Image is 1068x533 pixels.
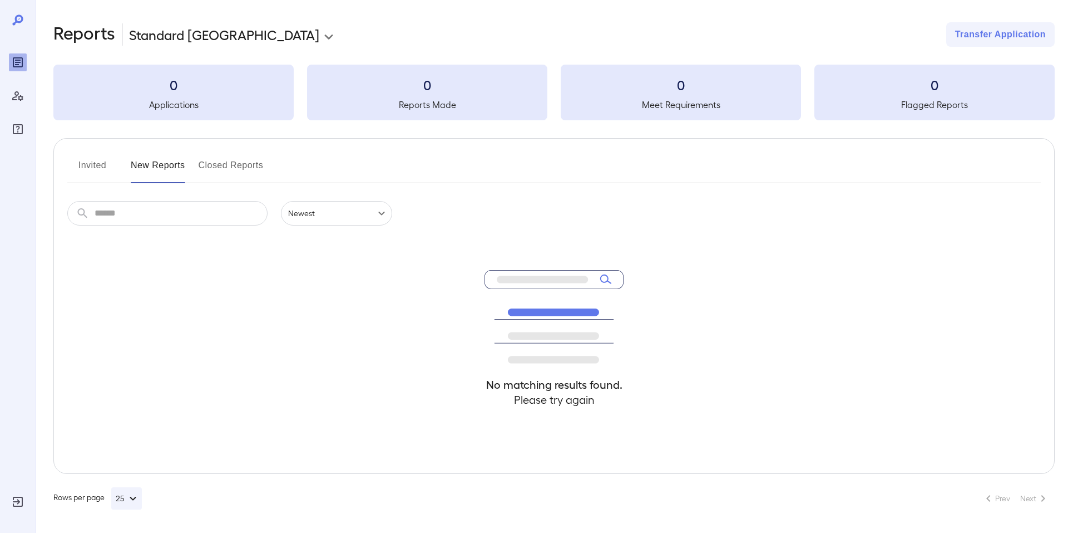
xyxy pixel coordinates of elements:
[53,22,115,47] h2: Reports
[199,157,264,183] button: Closed Reports
[561,98,801,111] h5: Meet Requirements
[307,98,547,111] h5: Reports Made
[131,157,185,183] button: New Reports
[561,76,801,94] h3: 0
[814,98,1055,111] h5: Flagged Reports
[53,98,294,111] h5: Applications
[9,493,27,511] div: Log Out
[946,22,1055,47] button: Transfer Application
[9,120,27,138] div: FAQ
[814,76,1055,94] h3: 0
[9,87,27,105] div: Manage Users
[111,487,142,510] button: 25
[281,201,392,226] div: Newest
[977,490,1055,507] nav: pagination navigation
[53,65,1055,120] summary: 0Applications0Reports Made0Meet Requirements0Flagged Reports
[484,392,624,407] h4: Please try again
[67,157,117,183] button: Invited
[484,377,624,392] h4: No matching results found.
[9,53,27,71] div: Reports
[53,487,142,510] div: Rows per page
[53,76,294,94] h3: 0
[129,26,319,43] p: Standard [GEOGRAPHIC_DATA]
[307,76,547,94] h3: 0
